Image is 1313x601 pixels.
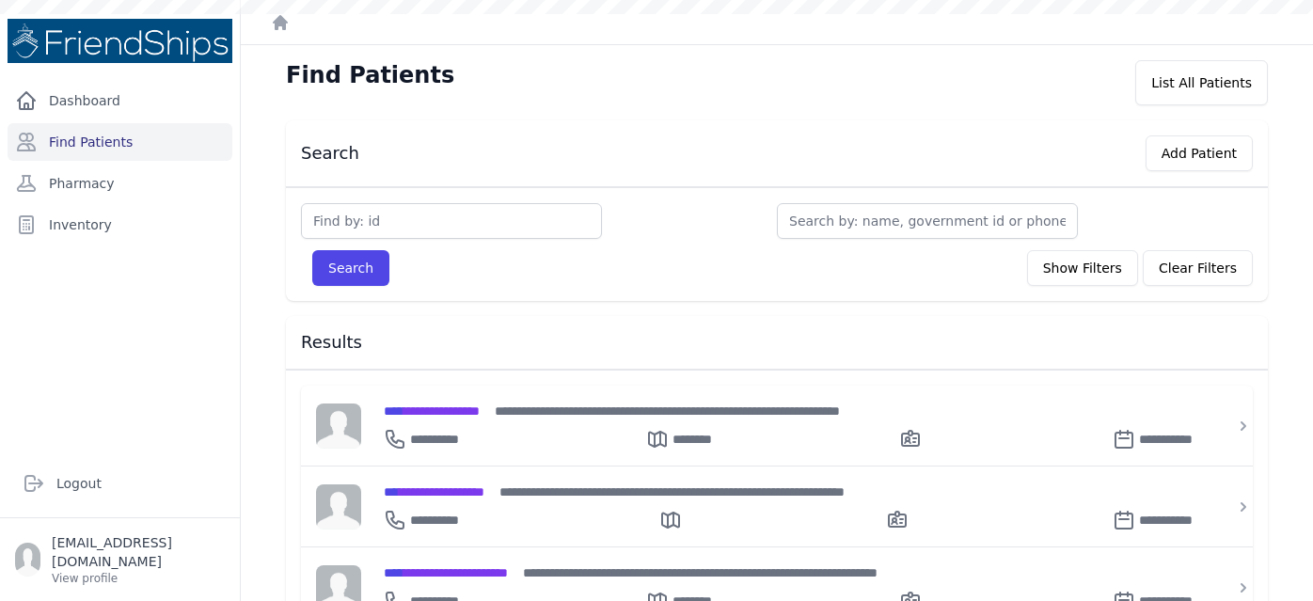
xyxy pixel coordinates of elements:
[15,465,225,502] a: Logout
[301,203,602,239] input: Find by: id
[286,60,454,90] h1: Find Patients
[1143,250,1253,286] button: Clear Filters
[1135,60,1268,105] div: List All Patients
[777,203,1078,239] input: Search by: name, government id or phone
[1027,250,1138,286] button: Show Filters
[8,123,232,161] a: Find Patients
[316,484,361,530] img: person-242608b1a05df3501eefc295dc1bc67a.jpg
[8,165,232,202] a: Pharmacy
[8,82,232,119] a: Dashboard
[8,19,232,63] img: Medical Missions EMR
[301,142,359,165] h3: Search
[52,533,225,571] p: [EMAIL_ADDRESS][DOMAIN_NAME]
[8,206,232,244] a: Inventory
[1146,135,1253,171] button: Add Patient
[15,533,225,586] a: [EMAIL_ADDRESS][DOMAIN_NAME] View profile
[52,571,225,586] p: View profile
[301,331,1253,354] h3: Results
[312,250,389,286] button: Search
[316,403,361,449] img: person-242608b1a05df3501eefc295dc1bc67a.jpg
